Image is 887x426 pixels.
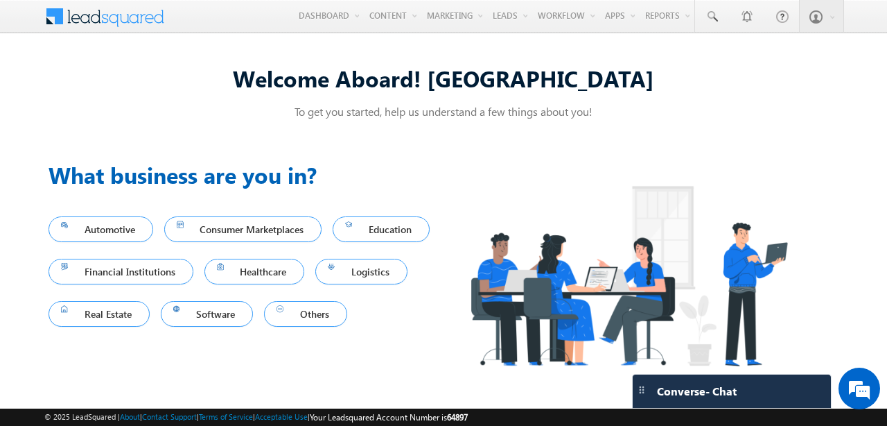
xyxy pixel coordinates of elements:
a: Terms of Service [199,412,253,421]
a: Contact Support [142,412,197,421]
span: Software [173,305,241,323]
img: Industry.png [443,158,814,393]
span: Automotive [61,220,141,239]
p: To get you started, help us understand a few things about you! [49,104,838,119]
span: 64897 [447,412,468,423]
a: Acceptable Use [255,412,308,421]
span: Healthcare [217,262,292,281]
img: carter-drag [636,384,647,395]
span: Financial Institutions [61,262,181,281]
span: © 2025 LeadSquared | | | | | [44,411,468,424]
span: Your Leadsquared Account Number is [310,412,468,423]
span: Others [276,305,335,323]
h3: What business are you in? [49,158,443,191]
span: Real Estate [61,305,137,323]
span: Education [345,220,417,239]
span: Converse - Chat [657,385,737,398]
div: Welcome Aboard! [GEOGRAPHIC_DATA] [49,63,838,93]
a: About [120,412,140,421]
span: Consumer Marketplaces [177,220,310,239]
span: Logistics [328,262,395,281]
